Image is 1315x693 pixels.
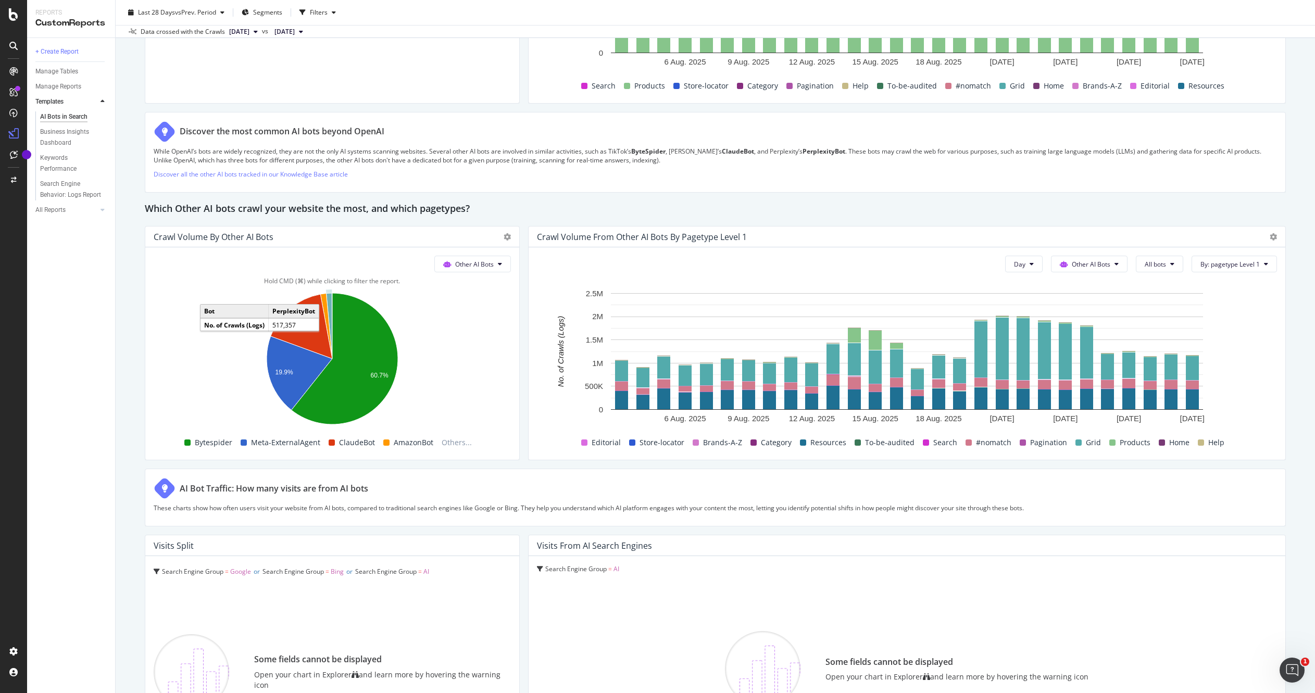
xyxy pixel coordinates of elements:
[1044,80,1064,92] span: Home
[852,57,898,66] text: 15 Aug. 2025
[1005,256,1043,272] button: Day
[145,201,1286,218] div: Which Other AI bots crawl your website the most, and which pagetypes?
[556,316,565,387] text: No. of Crawls (Logs)
[990,414,1014,423] text: [DATE]
[145,469,1286,526] div: AI Bot Traffic: How many visits are from AI botsThese charts show how often users visit your webs...
[237,4,286,21] button: Segments
[254,653,511,665] div: Some fields cannot be displayed
[1010,80,1025,92] span: Grid
[230,567,251,576] span: Google
[1083,80,1122,92] span: Brands-A-Z
[933,436,957,449] span: Search
[1169,436,1189,449] span: Home
[40,179,108,200] a: Search Engine Behavior: Logs Report
[976,436,1011,449] span: #nomatch
[35,96,64,107] div: Templates
[154,147,1277,165] p: While OpenAI’s bots are widely recognized, they are not the only AI systems scanning websites. Se...
[262,27,270,36] span: vs
[1136,256,1183,272] button: All bots
[355,567,417,576] span: Search Engine Group
[35,81,108,92] a: Manage Reports
[1053,57,1078,66] text: [DATE]
[180,483,368,495] div: AI Bot Traffic: How many visits are from AI bots
[225,567,229,576] span: =
[35,66,78,77] div: Manage Tables
[371,372,389,379] text: 60.7%
[537,288,1277,434] div: A chart.
[180,125,384,137] div: Discover the most common AI bots beyond OpenAI
[346,567,353,576] span: or
[1014,260,1025,269] span: Day
[175,8,216,17] span: vs Prev. Period
[339,436,375,449] span: ClaudeBot
[598,48,603,57] text: 0
[291,317,308,324] text: 16.5%
[887,80,937,92] span: To-be-audited
[331,567,344,576] span: Bing
[853,80,869,92] span: Help
[722,147,754,156] strong: ClaudeBot
[1192,256,1277,272] button: By: pagetype Level 1
[664,57,706,66] text: 6 Aug. 2025
[1051,256,1128,272] button: Other AI Bots
[728,57,769,66] text: 9 Aug. 2025
[325,567,329,576] span: =
[35,46,108,57] a: + Create Report
[803,147,845,156] strong: PerplexityBot
[956,80,991,92] span: #nomatch
[1280,658,1305,683] iframe: Intercom live chat
[275,369,293,376] text: 19.9%
[35,81,81,92] div: Manage Reports
[1200,260,1260,269] span: By: pagetype Level 1
[1301,658,1309,666] span: 1
[528,226,1286,460] div: Crawl Volume from Other AI Bots by pagetype Level 1DayOther AI BotsAll botsBy: pagetype Level 1A ...
[154,170,348,179] a: Discover all the other AI bots tracked in our Knowledge Base article
[916,57,961,66] text: 18 Aug. 2025
[728,414,769,423] text: 9 Aug. 2025
[1086,436,1101,449] span: Grid
[195,436,232,449] span: Bytespider
[592,436,621,449] span: Editorial
[1072,260,1110,269] span: Other AI Bots
[684,80,729,92] span: Store-locator
[394,436,433,449] span: AmazonBot
[703,436,742,449] span: Brands-A-Z
[225,26,262,38] button: [DATE]
[434,256,511,272] button: Other AI Bots
[310,8,328,17] div: Filters
[40,179,102,200] div: Search Engine Behavior: Logs Report
[916,414,961,423] text: 18 Aug. 2025
[747,80,778,92] span: Category
[761,436,792,449] span: Category
[35,205,66,216] div: All Reports
[145,112,1286,193] div: Discover the most common AI bots beyond OpenAIWhile OpenAI’s bots are widely recognized, they are...
[35,66,108,77] a: Manage Tables
[1120,436,1150,449] span: Products
[545,564,607,573] span: Search Engine Group
[35,8,107,17] div: Reports
[990,57,1014,66] text: [DATE]
[592,80,616,92] span: Search
[1180,414,1204,423] text: [DATE]
[598,405,603,414] text: 0
[35,46,79,57] div: + Create Report
[437,436,476,449] span: Others...
[634,80,665,92] span: Products
[592,359,603,368] text: 1M
[251,436,320,449] span: Meta-ExternalAgent
[40,127,108,148] a: Business Insights Dashboard
[1117,414,1141,423] text: [DATE]
[585,289,603,298] text: 2.5M
[631,147,666,156] strong: ByteSpider
[537,232,747,242] div: Crawl Volume from Other AI Bots by pagetype Level 1
[154,288,511,434] svg: A chart.
[1145,260,1166,269] span: All bots
[40,111,87,122] div: AI Bots in Search
[145,226,520,460] div: Crawl Volume by Other AI BotsOther AI BotsHold CMD (⌘) while clicking to filter the report.A char...
[788,57,834,66] text: 12 Aug. 2025
[797,80,834,92] span: Pagination
[537,540,652,551] div: Visits from AI Search Engines
[254,670,511,690] div: Open your chart in Explorer and learn more by hovering the warning icon
[22,150,31,159] div: Tooltip anchor
[1208,436,1224,449] span: Help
